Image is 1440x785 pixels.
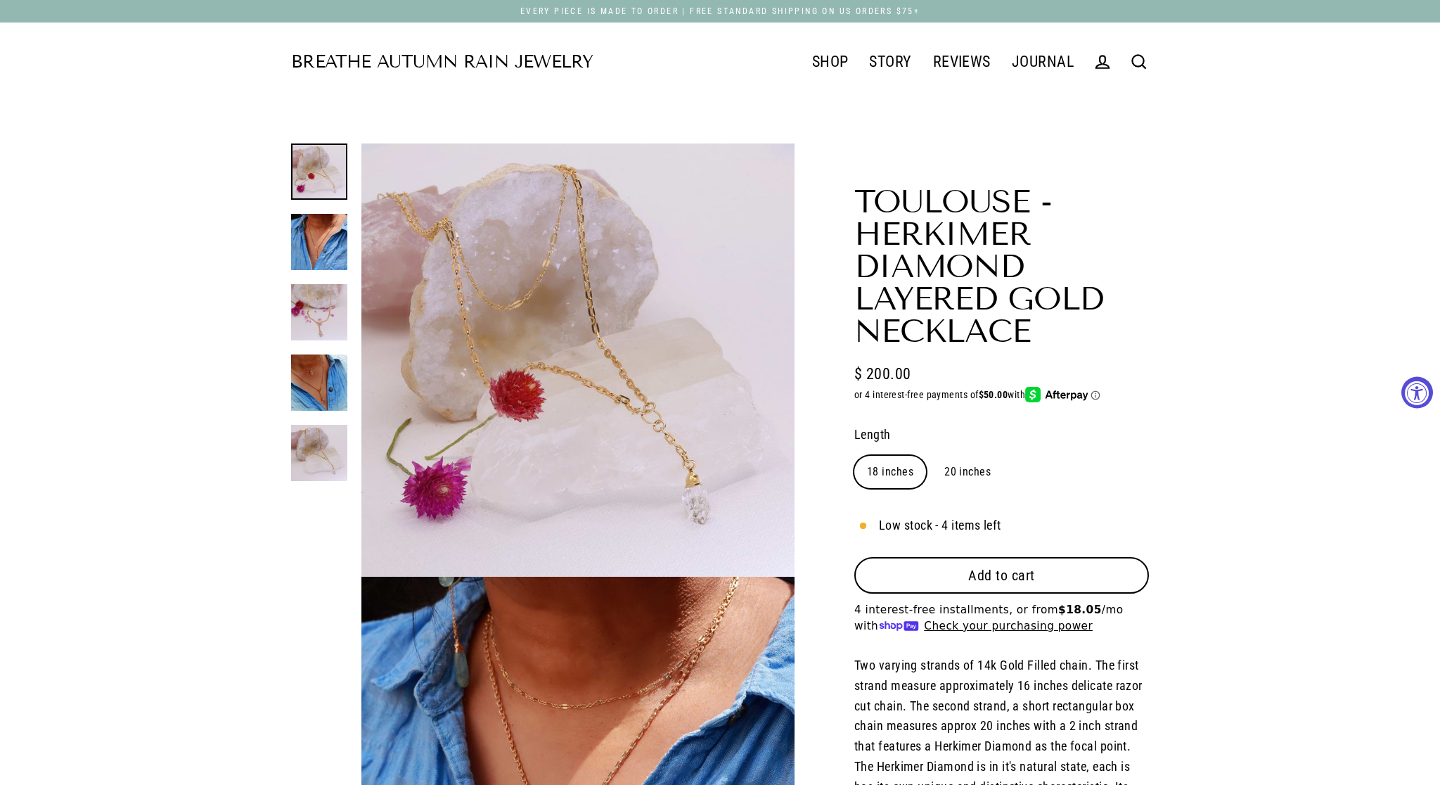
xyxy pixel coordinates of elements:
a: SHOP [802,44,859,79]
span: Low stock - 4 items left [879,516,1001,536]
div: Primary [593,44,1084,80]
label: 20 inches [932,456,1003,488]
button: Accessibility Widget, click to open [1401,377,1433,409]
img: Toulouse - Layered Gold Herkimer Diamond Necklace life style image | Breathe Autumn Rain Artisan ... [291,214,347,270]
label: Length [854,425,1149,445]
span: $ 200.00 [854,362,911,386]
a: STORY [859,44,922,79]
label: 18 inches [854,456,926,488]
h1: Toulouse - Herkimer Diamond Layered Gold Necklace [854,186,1149,347]
button: Add to cart [854,557,1149,594]
span: Add to cart [968,567,1035,584]
img: Toulouse - Layered Gold Herkimer Diamond Necklace alt image | Breathe Autumn Rain Artisan Jewelry [291,284,347,340]
a: REVIEWS [922,44,1001,79]
a: JOURNAL [1001,44,1084,79]
a: Breathe Autumn Rain Jewelry [291,53,593,71]
img: Toulouse - Layered Gold Herkimer Diamond Necklace life style layering example image | Breathe Aut... [291,355,347,411]
img: Toulouse - Layered Gold Herkimer Diamond Necklace alt image | Breathe Autumn Rain Artisan Jewelry [291,425,347,481]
